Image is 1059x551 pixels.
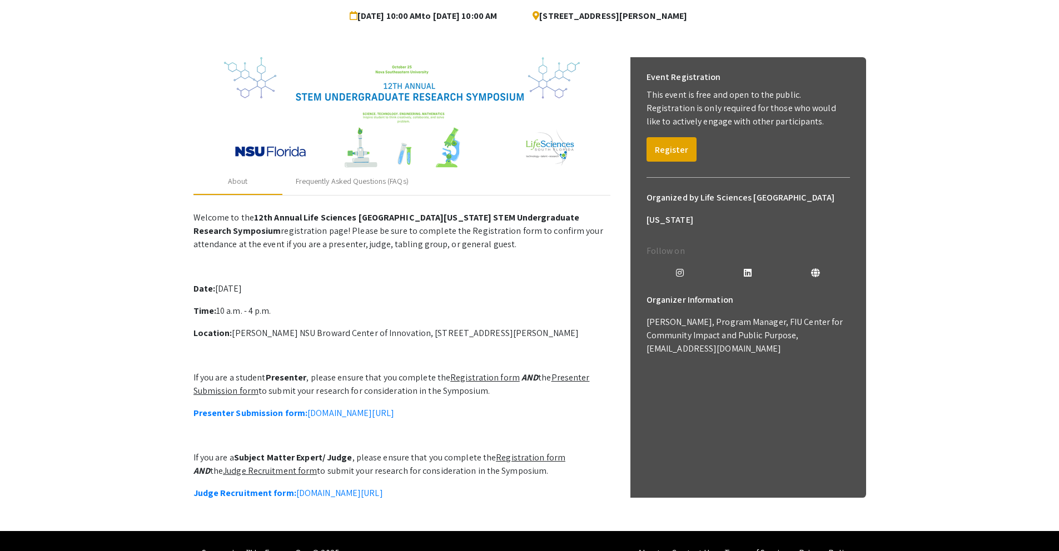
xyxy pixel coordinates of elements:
u: Presenter Submission form [193,372,590,397]
strong: Subject Matter Expert/ Judge [234,452,352,463]
div: Frequently Asked Questions (FAQs) [296,176,409,187]
button: Register [647,137,697,162]
strong: Date: [193,283,216,294]
span: [DATE] 10:00 AM to [DATE] 10:00 AM [350,5,501,27]
span: [STREET_ADDRESS][PERSON_NAME] [524,5,687,27]
u: Registration form [450,372,520,383]
strong: Time: [193,305,217,317]
img: 32153a09-f8cb-4114-bf27-cfb6bc84fc69.png [224,57,580,168]
h6: Organized by Life Sciences [GEOGRAPHIC_DATA][US_STATE] [647,187,850,231]
strong: Presenter Submission form: [193,407,308,419]
p: [PERSON_NAME], Program Manager, FIU Center for Community Impact and Public Purpose, [EMAIL_ADDRES... [647,315,850,355]
p: [PERSON_NAME] NSU Broward Center of Innovation, [STREET_ADDRESS][PERSON_NAME] [193,327,610,340]
p: [DATE] [193,282,610,295]
h6: Event Registration [647,66,721,88]
a: Presenter Submission form:[DOMAIN_NAME][URL] [193,407,394,419]
div: About [228,176,248,187]
a: Judge Recruitment form:[DOMAIN_NAME][URL] [193,487,383,499]
strong: 12th Annual Life Sciences [GEOGRAPHIC_DATA][US_STATE] STEM Undergraduate Research Symposium [193,212,580,237]
u: Registration form [496,452,565,463]
u: Judge Recruitment form [223,465,317,477]
iframe: Chat [8,501,47,543]
p: If you are a , please ensure that you complete the the to submit your research for consideration ... [193,451,610,478]
strong: Judge Recruitment form: [193,487,296,499]
p: If you are a student , please ensure that you complete the the to submit your research for consid... [193,371,610,398]
strong: Location: [193,327,232,339]
em: AND [521,372,538,383]
h6: Organizer Information [647,289,850,311]
p: Follow on [647,244,850,258]
p: 10 a.m. - 4 p.m. [193,304,610,318]
p: Welcome to the registration page! Please be sure to complete the Registration form to confirm you... [193,211,610,251]
em: AND [193,465,210,477]
p: This event is free and open to the public. Registration is only required for those who would like... [647,88,850,128]
strong: Presenter [266,372,307,383]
